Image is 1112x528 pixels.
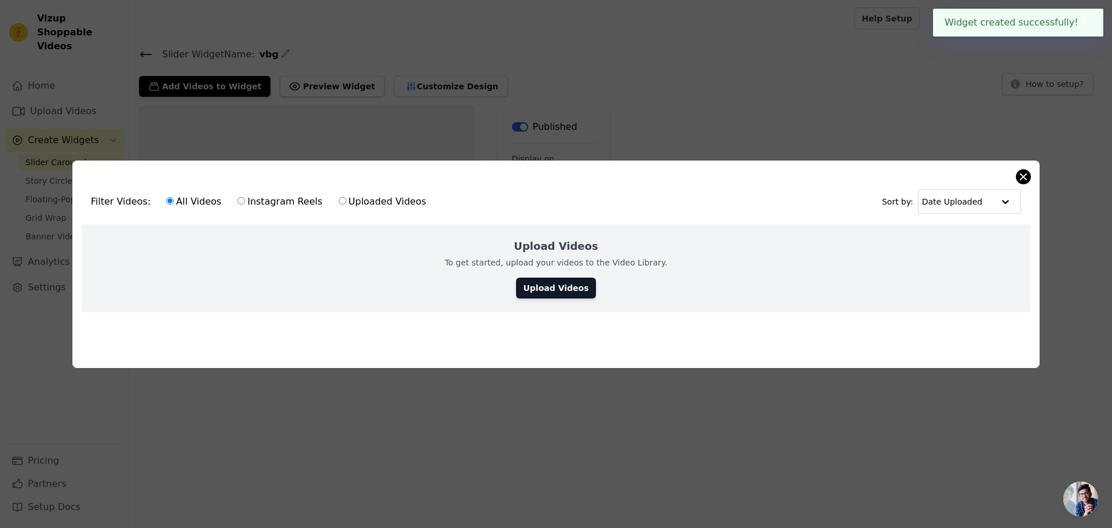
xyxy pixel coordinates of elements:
button: Close modal [1016,170,1030,184]
h2: Upload Videos [514,238,598,254]
label: Uploaded Videos [338,194,427,209]
label: Instagram Reels [237,194,323,209]
div: Sort by: [882,190,1022,214]
button: Close [1078,16,1092,30]
a: Upload Videos [516,278,595,298]
div: Filter Videos: [91,188,433,215]
label: All Videos [166,194,222,209]
a: Open chat [1063,482,1098,516]
p: To get started, upload your videos to the Video Library. [445,257,668,268]
div: Widget created successfully! [933,9,1103,37]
